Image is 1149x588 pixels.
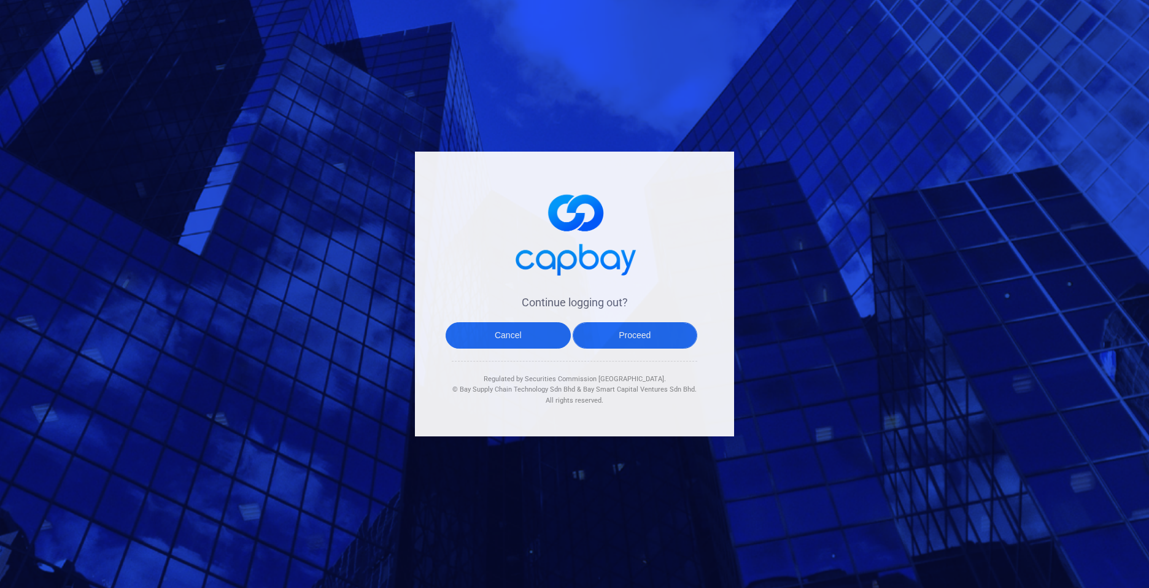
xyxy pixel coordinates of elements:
div: Regulated by Securities Commission [GEOGRAPHIC_DATA]. & All rights reserved. [452,362,697,406]
button: Proceed [573,322,698,349]
span: Bay Smart Capital Ventures Sdn Bhd. [583,385,697,393]
span: © Bay Supply Chain Technology Sdn Bhd [452,385,575,393]
button: Cancel [446,322,571,349]
h4: Continue logging out? [452,295,697,310]
img: logo [507,182,642,283]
